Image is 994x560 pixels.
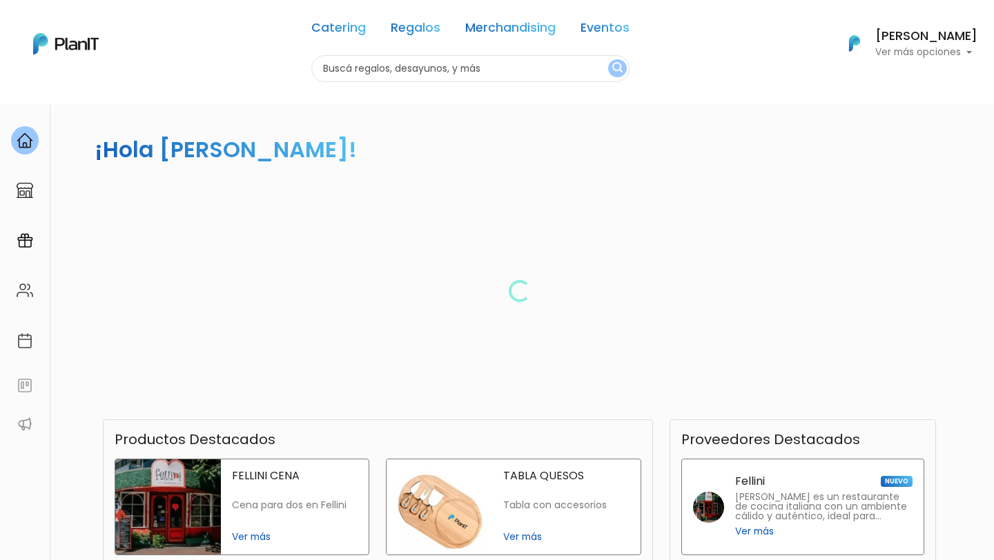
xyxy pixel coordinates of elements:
img: partners-52edf745621dab592f3b2c58e3bca9d71375a7ef29c3b500c9f145b62cc070d4.svg [17,416,33,432]
div: Calendario [11,326,39,354]
h3: Proveedores Destacados [681,431,860,448]
input: Buscá regalos, desayunos, y más [311,55,630,82]
img: people-662611757002400ad9ed0e3c099ab2801c6687ba6c219adb57efc949bc21e19d.svg [17,282,33,299]
span: NUEVO [881,476,913,487]
h3: Productos Destacados [115,431,275,448]
div: PlanITGo [11,226,39,254]
p: Fellini [735,476,765,487]
a: tabla quesos TABLA QUESOS Tabla con accesorios Ver más [386,459,641,555]
img: fellini [693,492,724,523]
a: Regalos [391,22,440,39]
p: Ver más opciones [875,48,977,57]
a: Eventos [581,22,630,39]
img: home-e721727adea9d79c4d83392d1f703f7f8bce08238fde08b1acbfd93340b81755.svg [17,132,33,149]
img: feedback-78b5a0c8f98aac82b08bfc38622c3050aee476f2c9584af64705fc4e61158814.svg [17,377,33,394]
img: tabla quesos [387,459,492,554]
p: [PERSON_NAME] es un restaurante de cocina italiana con un ambiente cálido y auténtico, ideal para... [735,492,913,521]
span: Ver más [735,524,774,539]
span: Ver más [503,530,629,544]
img: calendar-87d922413cdce8b2cf7b7f5f62616a5cf9e4887200fb71536465627b3292af00.svg [17,332,33,349]
button: PlanIt Logo [PERSON_NAME] Ver más opciones [831,26,977,61]
span: Ver más [232,530,358,544]
a: Merchandising [465,22,556,39]
img: campaigns-02234683943229c281be62815700db0a1741e53638e28bf9629b52c665b00959.svg [17,232,33,249]
img: marketplace-4ceaa7011d94191e9ded77b95e3339b90024bf715f7c57f8cf31f2d8c509eaba.svg [17,182,33,199]
h2: ¡Hola [PERSON_NAME]! [95,134,357,165]
img: PlanIt Logo [839,28,870,59]
p: Cena para dos en Fellini [232,499,358,511]
div: Dashboard [11,177,39,205]
img: PlanIt Logo [33,33,99,54]
p: Tabla con accesorios [503,499,629,511]
img: search_button-432b6d5273f82d61273b3651a40e1bd1b912527efae98b1b7a1b2c0702e16a8d.svg [612,62,623,75]
div: Home [11,126,39,154]
p: TABLA QUESOS [503,470,629,481]
img: fellini cena [115,459,221,554]
h6: [PERSON_NAME] [875,30,977,43]
a: fellini cena FELLINI CENA Cena para dos en Fellini Ver más [115,459,369,555]
a: Catering [311,22,366,39]
a: Fellini NUEVO [PERSON_NAME] es un restaurante de cocina italiana con un ambiente cálido y auténti... [681,459,924,555]
p: FELLINI CENA [232,470,358,481]
div: Colaboradores [11,277,39,305]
